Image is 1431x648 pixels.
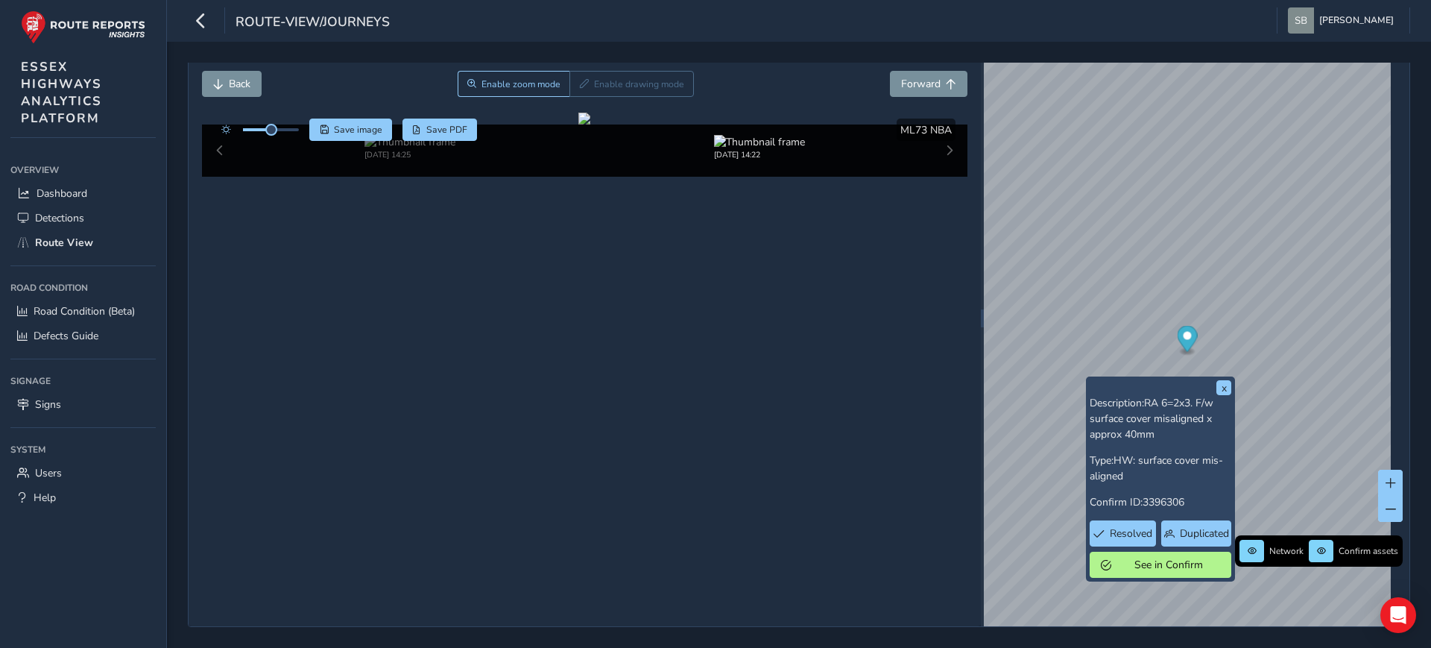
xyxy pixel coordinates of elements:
a: Road Condition (Beta) [10,299,156,324]
img: Thumbnail frame [364,135,455,149]
button: Forward [890,71,967,97]
span: Network [1269,545,1304,557]
a: Dashboard [10,181,156,206]
p: Description: [1090,395,1231,442]
div: Road Condition [10,277,156,299]
button: See in Confirm [1090,552,1231,578]
span: 3396306 [1143,495,1184,509]
span: Road Condition (Beta) [34,304,135,318]
span: ML73 NBA [900,123,952,137]
span: Detections [35,211,84,225]
span: Resolved [1110,526,1152,541]
span: See in Confirm [1116,558,1220,572]
img: rr logo [21,10,145,44]
span: RA 6=2x3. F/w surface cover misaligned x approx 40mm [1090,396,1213,441]
span: Help [34,491,56,505]
button: x [1216,380,1231,395]
img: diamond-layout [1288,7,1314,34]
a: Signs [10,392,156,417]
button: PDF [402,119,478,141]
span: Save image [334,124,382,136]
span: Users [35,466,62,480]
span: Duplicated [1180,526,1229,541]
button: [PERSON_NAME] [1288,7,1399,34]
span: Confirm assets [1339,545,1398,557]
span: Route View [35,236,93,250]
p: Type: [1090,453,1231,484]
span: Save PDF [426,124,467,136]
div: Map marker [1177,326,1197,356]
span: Forward [901,77,941,91]
div: [DATE] 14:25 [364,149,455,160]
div: [DATE] 14:22 [714,149,805,160]
span: Defects Guide [34,329,98,343]
div: System [10,438,156,461]
span: [PERSON_NAME] [1319,7,1394,34]
p: Confirm ID: [1090,494,1231,510]
span: Back [229,77,250,91]
span: Signs [35,397,61,412]
span: Dashboard [37,186,87,201]
a: Defects Guide [10,324,156,348]
a: Users [10,461,156,485]
div: Open Intercom Messenger [1380,597,1416,633]
button: Zoom [458,71,570,97]
a: Detections [10,206,156,230]
button: Duplicated [1161,520,1231,547]
button: Resolved [1090,520,1156,547]
span: ESSEX HIGHWAYS ANALYTICS PLATFORM [21,58,102,127]
button: Back [202,71,262,97]
a: Help [10,485,156,510]
span: route-view/journeys [236,13,390,34]
span: HW: surface cover mis-aligned [1090,453,1223,483]
img: Thumbnail frame [714,135,805,149]
span: Enable zoom mode [481,78,560,90]
div: Overview [10,159,156,181]
div: Signage [10,370,156,392]
a: Route View [10,230,156,255]
button: Save [309,119,392,141]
